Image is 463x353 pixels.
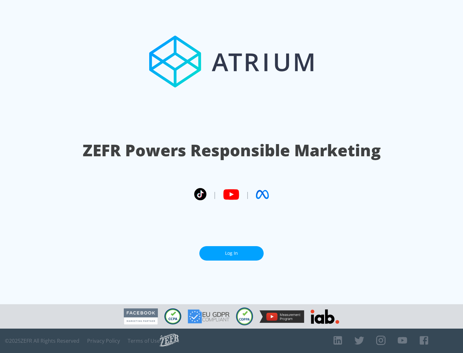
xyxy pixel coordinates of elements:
span: | [246,190,250,199]
img: IAB [311,309,339,324]
img: GDPR Compliant [188,309,230,323]
span: | [213,190,217,199]
a: Privacy Policy [87,338,120,344]
img: Facebook Marketing Partner [124,308,158,325]
a: Log In [199,246,264,261]
span: © 2025 ZEFR All Rights Reserved [5,338,79,344]
img: CCPA Compliant [164,308,181,324]
img: YouTube Measurement Program [259,310,304,323]
a: Terms of Use [128,338,160,344]
h1: ZEFR Powers Responsible Marketing [83,139,381,161]
img: COPPA Compliant [236,307,253,325]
